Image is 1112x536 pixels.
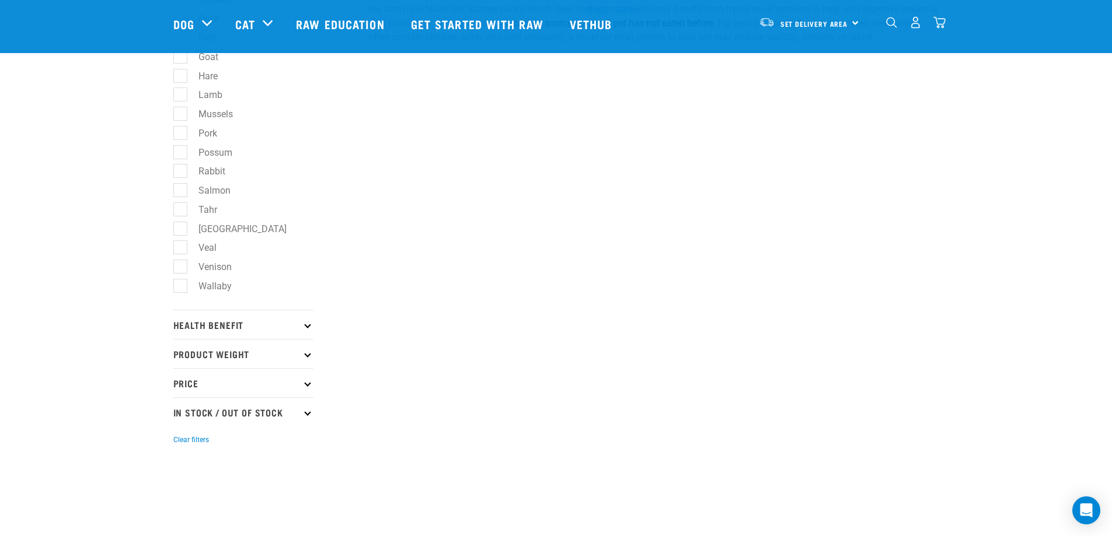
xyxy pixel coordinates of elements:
[180,50,223,64] label: Goat
[180,145,237,160] label: Possum
[180,222,291,236] label: [GEOGRAPHIC_DATA]
[173,339,313,368] p: Product Weight
[180,279,236,293] label: Wallaby
[180,260,236,274] label: Venison
[180,107,238,121] label: Mussels
[173,310,313,339] p: Health Benefit
[180,183,235,198] label: Salmon
[180,69,222,83] label: Hare
[180,202,222,217] label: Tahr
[886,17,897,28] img: home-icon-1@2x.png
[399,1,558,47] a: Get started with Raw
[780,22,848,26] span: Set Delivery Area
[933,16,946,29] img: home-icon@2x.png
[909,16,922,29] img: user.png
[284,1,399,47] a: Raw Education
[180,240,221,255] label: Veal
[173,15,194,33] a: Dog
[180,126,222,141] label: Pork
[759,17,775,27] img: van-moving.png
[558,1,627,47] a: Vethub
[173,435,209,445] button: Clear filters
[173,397,313,426] p: In Stock / Out Of Stock
[180,87,227,102] label: Lamb
[1072,496,1100,524] div: Open Intercom Messenger
[173,368,313,397] p: Price
[235,15,255,33] a: Cat
[180,164,230,178] label: Rabbit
